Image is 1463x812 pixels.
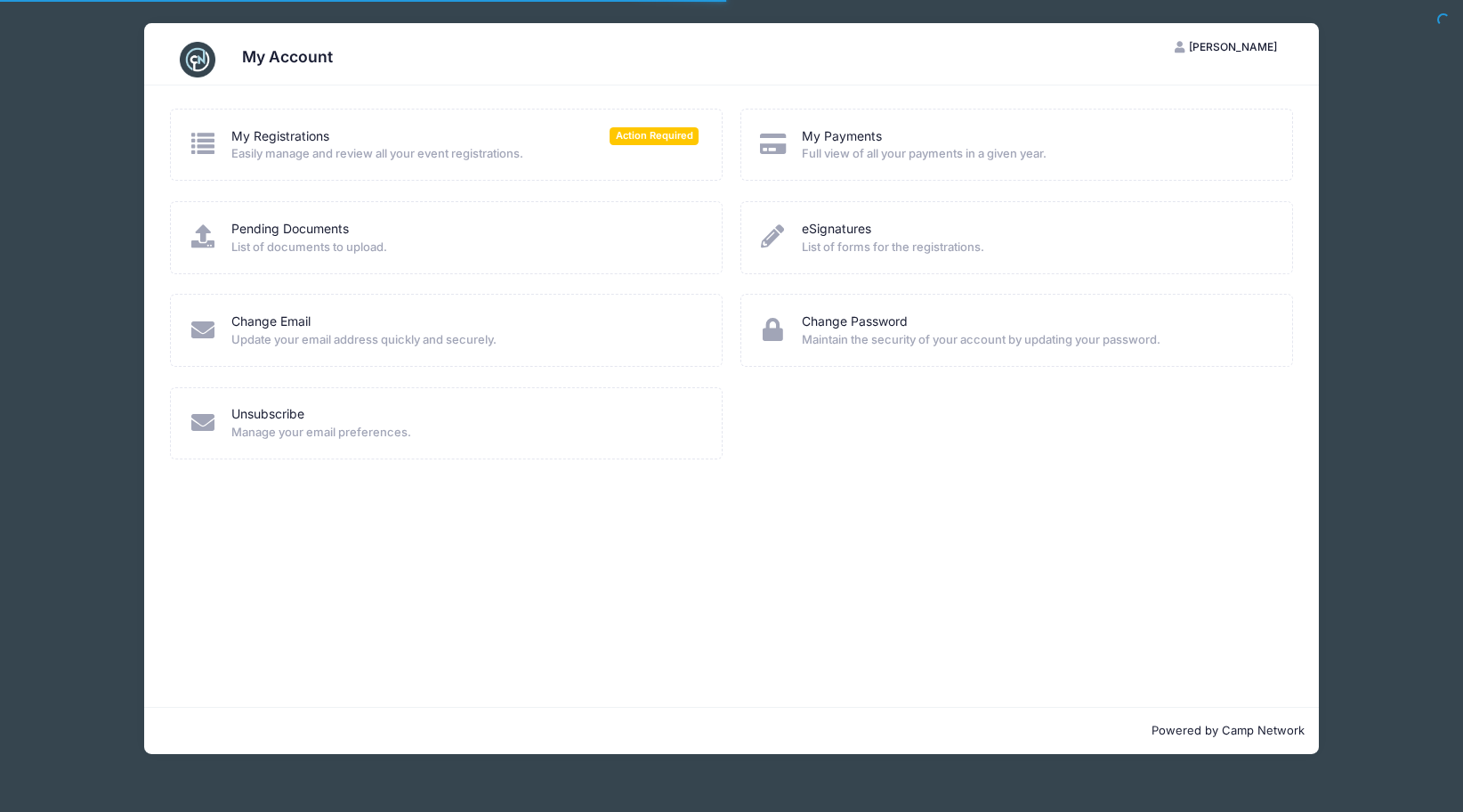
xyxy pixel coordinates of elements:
[231,145,699,163] span: Easily manage and review all your event registrations.
[231,239,699,256] span: List of documents to upload.
[180,42,215,77] img: CampNetwork
[802,127,882,146] a: My Payments
[1160,32,1293,62] button: [PERSON_NAME]
[231,405,304,424] a: Unsubscribe
[802,313,908,331] a: Change Password
[802,331,1269,349] span: Maintain the security of your account by updating your password.
[231,313,311,331] a: Change Email
[802,220,871,239] a: eSignatures
[231,127,329,146] a: My Registrations
[802,145,1269,163] span: Full view of all your payments in a given year.
[231,424,699,442] span: Manage your email preferences.
[802,239,1269,256] span: List of forms for the registrations.
[1189,40,1277,53] span: [PERSON_NAME]
[158,722,1305,740] p: Powered by Camp Network
[231,220,349,239] a: Pending Documents
[231,331,699,349] span: Update your email address quickly and securely.
[242,47,333,66] h3: My Account
[610,127,699,144] span: Action Required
